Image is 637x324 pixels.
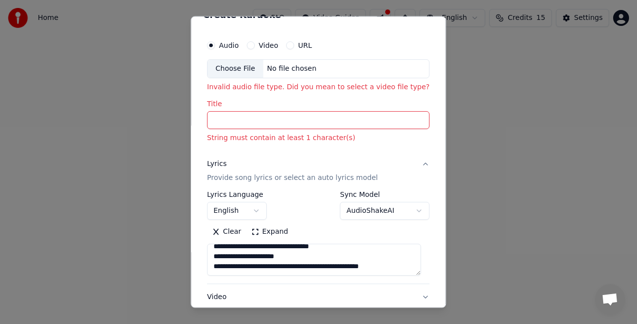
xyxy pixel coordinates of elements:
h2: Create Karaoke [203,11,433,20]
button: LyricsProvide song lyrics or select an auto lyrics model [207,151,429,191]
button: Clear [207,224,246,240]
p: Provide song lyrics or select an auto lyrics model [207,173,378,183]
p: Invalid audio file type. Did you mean to select a video file type? [207,82,429,92]
p: Customize Karaoke Video: Use Image, Video, or Color [207,306,393,316]
label: URL [298,42,312,49]
label: Video [259,42,278,49]
label: Title [207,100,429,107]
p: String must contain at least 1 character(s) [207,133,429,143]
button: Expand [246,224,293,240]
label: Lyrics Language [207,191,267,198]
div: Lyrics [207,159,226,169]
button: VideoCustomize Karaoke Video: Use Image, Video, or Color [207,284,429,324]
div: LyricsProvide song lyrics or select an auto lyrics model [207,191,429,284]
label: Sync Model [340,191,430,198]
div: Choose File [208,60,263,78]
div: Video [207,292,393,316]
div: No file chosen [263,64,320,74]
label: Audio [219,42,239,49]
